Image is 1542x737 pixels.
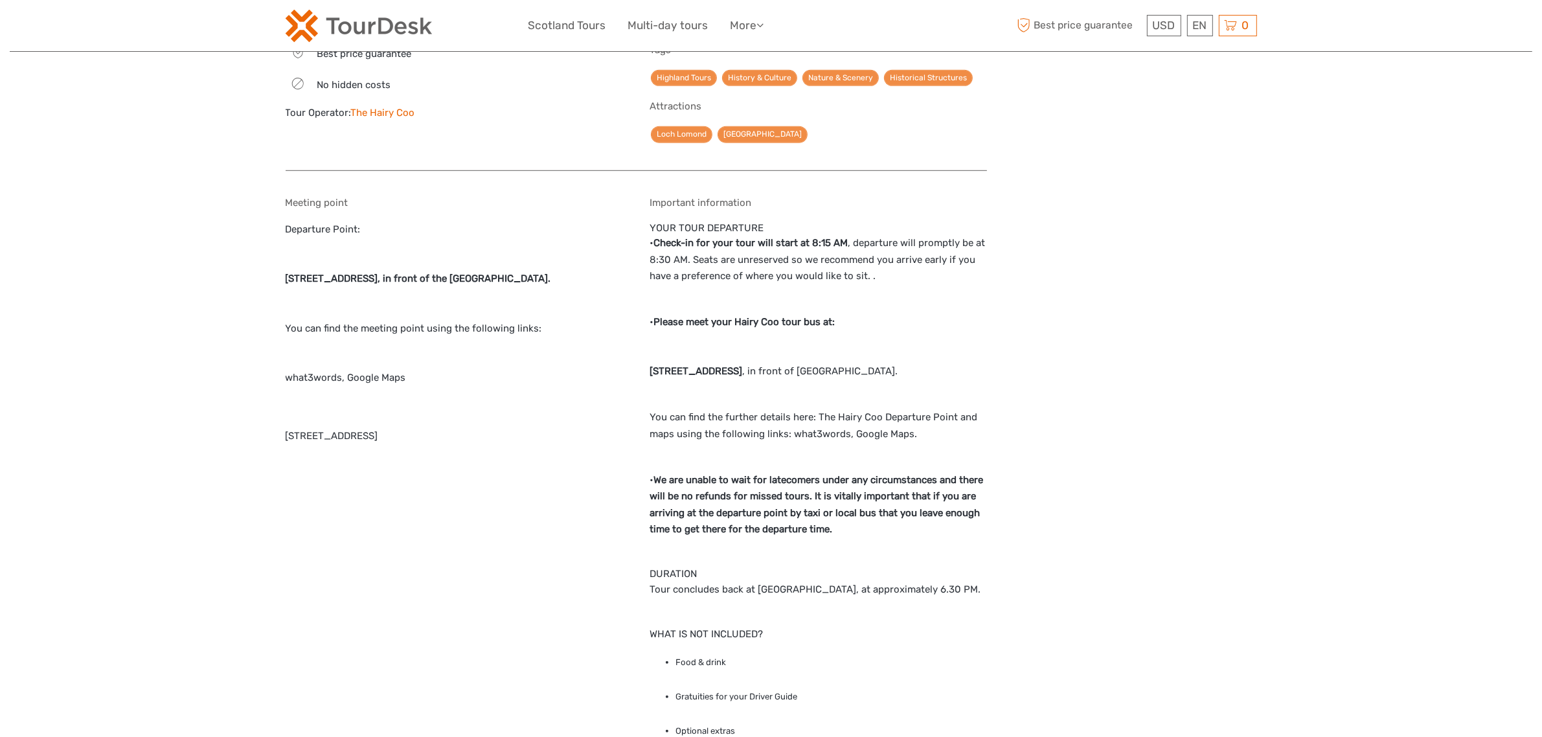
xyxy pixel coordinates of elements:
[650,582,987,598] p: Tour concludes back at [GEOGRAPHIC_DATA], at approximately 6.30 PM.
[317,79,391,91] span: No hidden costs
[650,409,987,442] p: You can find the further details here: The Hairy Coo Departure Point and maps using the following...
[1153,19,1175,32] span: USD
[675,655,987,670] li: Food & drink
[802,70,879,86] a: Nature & Scenery
[650,235,987,285] p: • , departure will promptly be at 8:30 AM. Seats are unreserved so we recommend you arrive early ...
[653,237,848,249] strong: Check-in for your tour will start at 8:15 AM
[650,474,983,536] strong: We are unable to wait for latecomers under any circumstances and there will be no refunds for mis...
[317,48,411,60] span: Best price guarantee
[1240,19,1251,32] span: 0
[286,221,623,387] p: Departure Point: You can find the meeting point using the following links: what3words, Google Maps
[650,197,987,209] h5: Important information
[1187,15,1213,36] div: EN
[628,16,709,35] a: Multi-day tours
[884,70,973,86] a: Historical Structures
[653,316,835,328] strong: Please meet your Hairy Coo tour bus at:
[286,197,623,209] h5: Meeting point
[731,16,764,35] a: More
[149,20,164,36] button: Open LiveChat chat widget
[722,70,797,86] a: History & Culture
[18,23,146,33] p: We're away right now. Please check back later!
[1014,15,1144,36] span: Best price guarantee
[286,273,551,284] strong: [STREET_ADDRESS], in front of the [GEOGRAPHIC_DATA].
[651,70,717,86] a: Highland Tours
[675,690,987,704] li: Gratuities for your Driver Guide
[351,107,415,119] a: The Hairy Coo
[650,100,987,112] h5: Attractions
[651,126,712,142] a: Loch Lomond
[286,10,432,42] img: 2254-3441b4b5-4e5f-4d00-b396-31f1d84a6ebf_logo_small.png
[650,314,987,380] p: • , in front of [GEOGRAPHIC_DATA].
[286,106,623,120] div: Tour Operator:
[650,365,742,377] strong: [STREET_ADDRESS]
[528,16,606,35] a: Scotland Tours
[650,472,987,538] p: •
[718,126,808,142] a: [GEOGRAPHIC_DATA]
